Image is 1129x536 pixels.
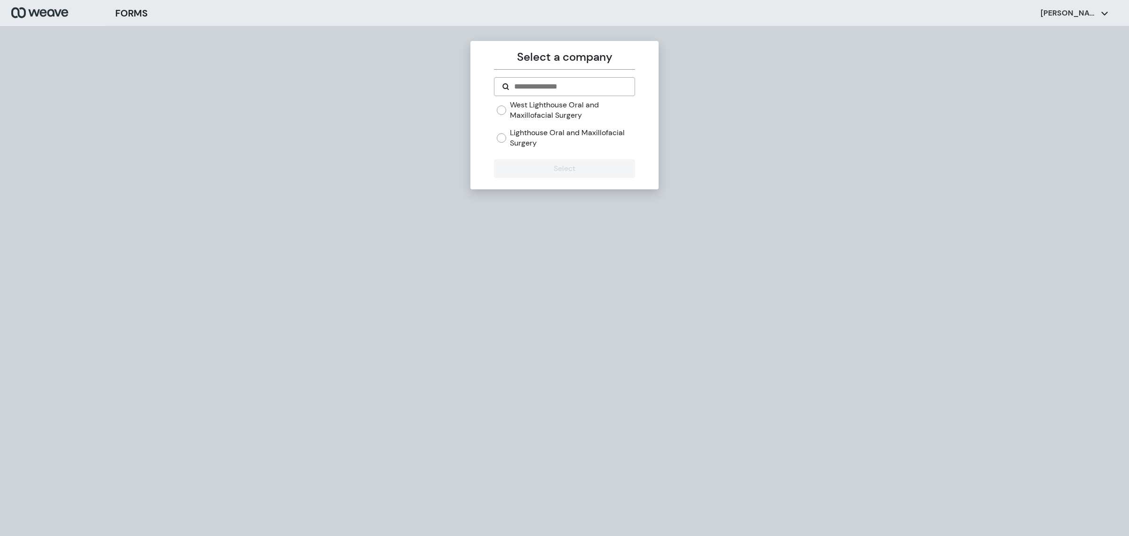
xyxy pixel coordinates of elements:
label: Lighthouse Oral and Maxillofacial Surgery [510,128,635,148]
p: [PERSON_NAME] [1041,8,1097,18]
button: Select [494,159,635,178]
p: Select a company [494,49,635,65]
input: Search [513,81,627,92]
label: West Lighthouse Oral and Maxillofacial Surgery [510,100,635,120]
h3: FORMS [115,6,148,20]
